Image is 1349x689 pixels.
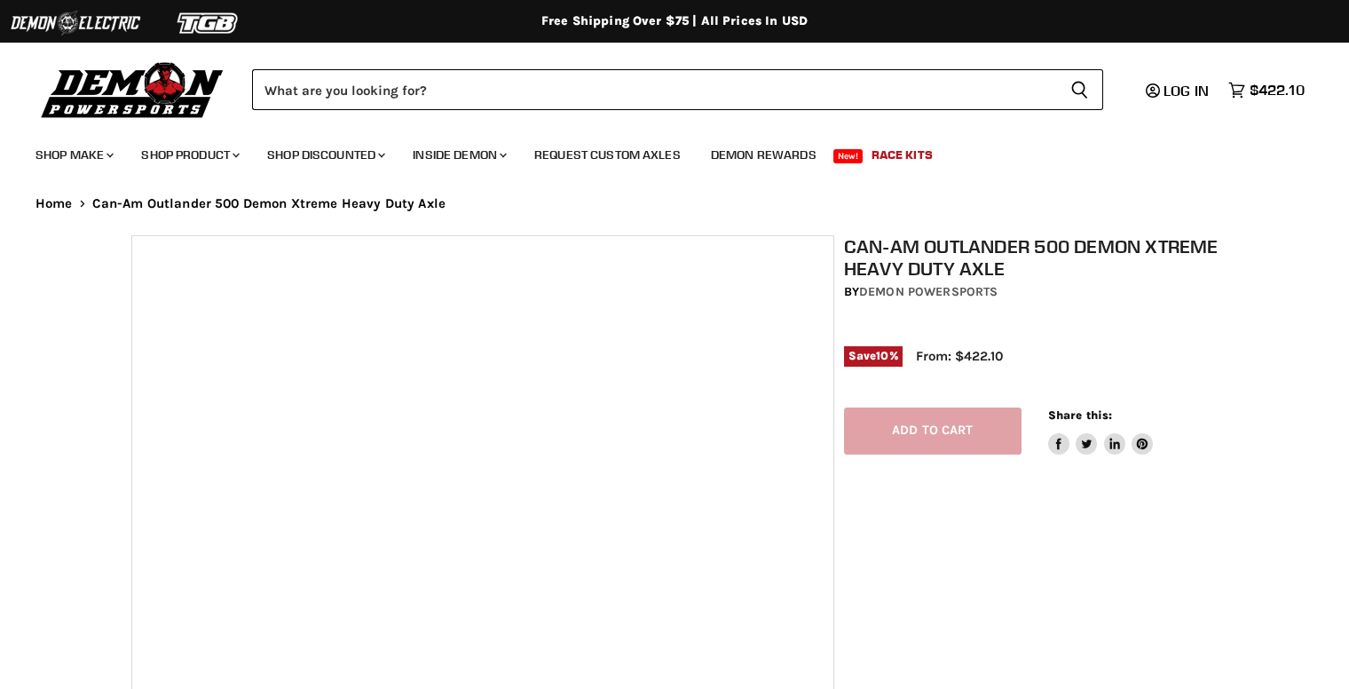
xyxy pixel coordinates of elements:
a: Home [35,196,73,211]
aside: Share this: [1048,408,1154,455]
span: Log in [1164,82,1209,99]
a: Demon Rewards [698,137,830,173]
a: Race Kits [858,137,946,173]
a: Shop Discounted [254,137,396,173]
span: 10 [876,349,888,362]
ul: Main menu [22,130,1300,173]
img: TGB Logo 2 [142,6,275,40]
button: Search [1056,69,1103,110]
img: Demon Powersports [35,58,230,121]
span: $422.10 [1250,82,1305,99]
span: New! [833,149,864,163]
input: Search [252,69,1056,110]
span: Save % [844,346,903,366]
span: Can-Am Outlander 500 Demon Xtreme Heavy Duty Axle [92,196,446,211]
form: Product [252,69,1103,110]
a: Demon Powersports [859,284,998,299]
h1: Can-Am Outlander 500 Demon Xtreme Heavy Duty Axle [844,235,1227,280]
img: Demon Electric Logo 2 [9,6,142,40]
a: Log in [1138,83,1219,99]
a: Shop Product [128,137,250,173]
div: by [844,282,1227,302]
a: Inside Demon [399,137,517,173]
span: From: $422.10 [916,348,1003,364]
a: Shop Make [22,137,124,173]
span: Share this: [1048,408,1112,422]
a: Request Custom Axles [521,137,694,173]
a: $422.10 [1219,77,1313,103]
